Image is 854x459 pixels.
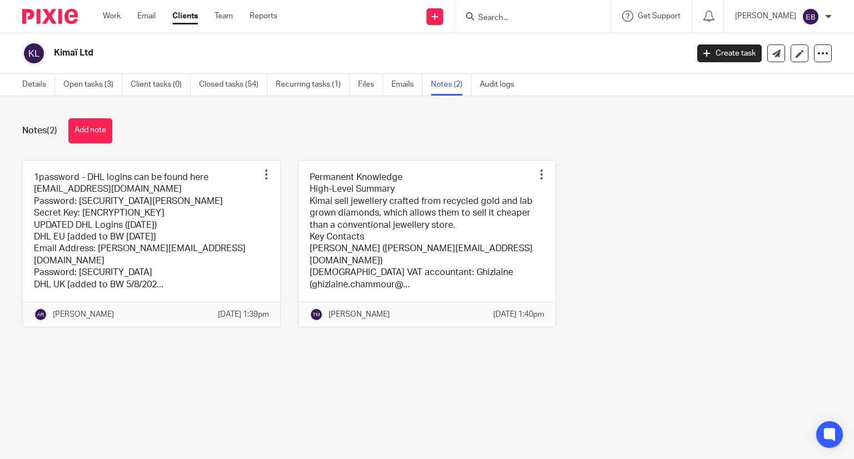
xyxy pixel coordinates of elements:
a: Reports [250,11,277,22]
a: Files [358,74,383,96]
a: Recurring tasks (1) [276,74,350,96]
a: Closed tasks (54) [199,74,267,96]
h1: Notes [22,125,57,137]
img: svg%3E [34,308,47,321]
img: svg%3E [310,308,323,321]
a: Open tasks (3) [63,74,122,96]
a: Clients [172,11,198,22]
span: Get Support [638,12,681,20]
img: Pixie [22,9,78,24]
img: svg%3E [802,8,820,26]
p: [DATE] 1:39pm [218,309,269,320]
a: Team [215,11,233,22]
a: Notes (2) [431,74,471,96]
a: Work [103,11,121,22]
a: Emails [391,74,423,96]
span: (2) [47,126,57,135]
a: Client tasks (0) [131,74,191,96]
p: [PERSON_NAME] [329,309,390,320]
a: Create task [697,44,762,62]
p: [PERSON_NAME] [735,11,796,22]
a: Email [137,11,156,22]
img: svg%3E [22,42,46,65]
a: Audit logs [480,74,523,96]
a: Details [22,74,55,96]
button: Add note [68,118,112,143]
h2: Kimaï Ltd [54,47,555,59]
input: Search [477,13,577,23]
p: [PERSON_NAME] [53,309,114,320]
p: [DATE] 1:40pm [493,309,544,320]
